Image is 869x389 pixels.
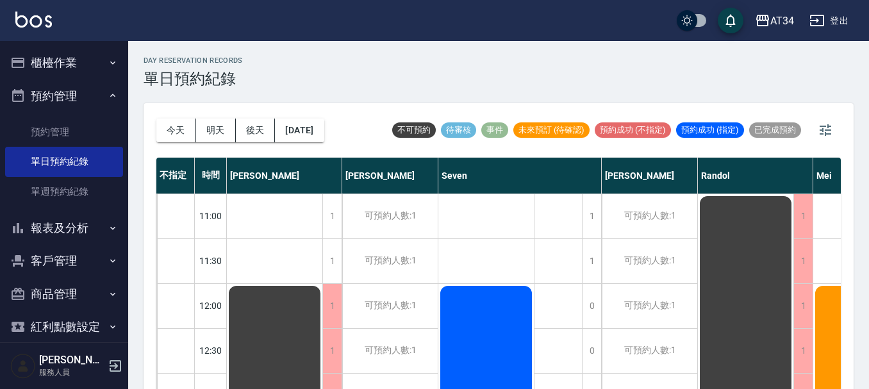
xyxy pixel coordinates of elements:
button: 後天 [236,119,276,142]
div: 時間 [195,158,227,194]
div: 可預約人數:1 [602,329,697,373]
div: 可預約人數:1 [602,284,697,328]
a: 單日預約紀錄 [5,147,123,176]
button: 紅利點數設定 [5,310,123,343]
div: 1 [793,194,813,238]
span: 預約成功 (指定) [676,124,744,136]
img: Person [10,353,36,379]
div: 可預約人數:1 [342,329,438,373]
div: 1 [322,284,342,328]
button: 登出 [804,9,854,33]
div: 0 [582,329,601,373]
div: Randol [698,158,813,194]
a: 預約管理 [5,117,123,147]
div: 可預約人數:1 [342,239,438,283]
div: Seven [438,158,602,194]
img: Logo [15,12,52,28]
div: 可預約人數:1 [602,239,697,283]
div: 1 [582,194,601,238]
div: 1 [582,239,601,283]
span: 預約成功 (不指定) [595,124,671,136]
div: 1 [793,284,813,328]
div: 11:00 [195,194,227,238]
span: 已完成預約 [749,124,801,136]
div: 1 [322,194,342,238]
a: 單週預約紀錄 [5,177,123,206]
div: AT34 [770,13,794,29]
button: AT34 [750,8,799,34]
span: 事件 [481,124,508,136]
div: 12:30 [195,328,227,373]
h2: day Reservation records [144,56,243,65]
div: 1 [793,239,813,283]
div: 11:30 [195,238,227,283]
div: 12:00 [195,283,227,328]
button: 客戶管理 [5,244,123,277]
button: 預約管理 [5,79,123,113]
div: [PERSON_NAME] [342,158,438,194]
div: 可預約人數:1 [342,194,438,238]
button: 櫃檯作業 [5,46,123,79]
button: 報表及分析 [5,211,123,245]
button: 商品管理 [5,277,123,311]
button: 明天 [196,119,236,142]
div: 可預約人數:1 [602,194,697,238]
span: 待審核 [441,124,476,136]
button: save [718,8,743,33]
div: 不指定 [156,158,195,194]
div: 1 [322,329,342,373]
h3: 單日預約紀錄 [144,70,243,88]
div: 可預約人數:1 [342,284,438,328]
div: 0 [582,284,601,328]
div: [PERSON_NAME] [602,158,698,194]
h5: [PERSON_NAME] [39,354,104,367]
button: [DATE] [275,119,324,142]
span: 未來預訂 (待確認) [513,124,590,136]
span: 不可預約 [392,124,436,136]
div: 1 [793,329,813,373]
div: [PERSON_NAME] [227,158,342,194]
div: 1 [322,239,342,283]
p: 服務人員 [39,367,104,378]
button: 今天 [156,119,196,142]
